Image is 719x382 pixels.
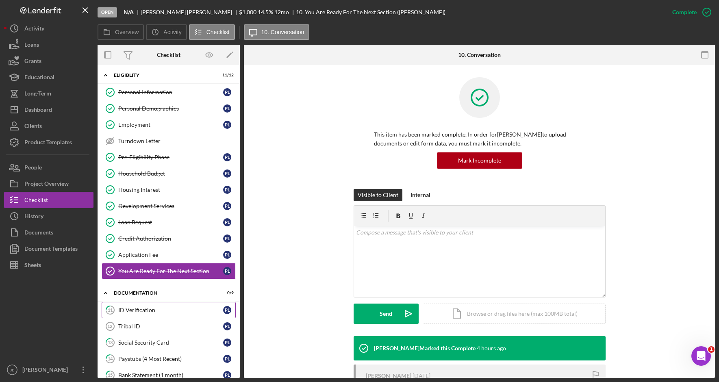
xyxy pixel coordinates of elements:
div: P L [223,104,231,113]
button: Long-Term [4,85,93,102]
label: 10. Conversation [261,29,304,35]
button: Visible to Client [354,189,402,201]
div: P L [223,234,231,243]
div: Social Security Card [118,339,223,346]
button: 10. Conversation [244,24,310,40]
button: Activity [4,20,93,37]
button: Loans [4,37,93,53]
button: People [4,159,93,176]
a: Housing InterestPL [102,182,236,198]
div: P L [223,88,231,96]
button: JB[PERSON_NAME] [4,362,93,378]
button: Grants [4,53,93,69]
div: [PERSON_NAME] [PERSON_NAME] [141,9,239,15]
div: P L [223,169,231,178]
div: P L [223,121,231,129]
div: 14.5 % [258,9,273,15]
a: Pre-Eligibility PhasePL [102,149,236,165]
div: Dashboard [24,102,52,120]
button: Checklist [4,192,93,208]
p: This item has been marked complete. In order for [PERSON_NAME] to upload documents or edit form d... [374,130,585,148]
time: 2025-10-01 07:09 [413,373,430,379]
button: Document Templates [4,241,93,257]
div: Project Overview [24,176,69,194]
div: History [24,208,43,226]
div: Checklist [157,52,180,58]
label: Overview [115,29,139,35]
div: P L [223,186,231,194]
div: Housing Interest [118,187,223,193]
div: Bank Statement (1 month) [118,372,223,378]
a: Credit AuthorizationPL [102,230,236,247]
div: Employment [118,122,223,128]
a: Application FeePL [102,247,236,263]
div: P L [223,371,231,379]
button: Complete [664,4,715,20]
div: P L [223,153,231,161]
span: 1 [708,346,715,353]
a: EmploymentPL [102,117,236,133]
div: Clients [24,118,42,136]
div: Tribal ID [118,323,223,330]
a: 12Tribal IDPL [102,318,236,334]
tspan: 15 [108,372,113,378]
button: Documents [4,224,93,241]
text: JB [10,368,14,372]
tspan: 14 [108,356,113,361]
button: Dashboard [4,102,93,118]
div: 0 / 9 [219,291,234,295]
button: Checklist [189,24,235,40]
a: Loan RequestPL [102,214,236,230]
div: Loan Request [118,219,223,226]
div: Close [143,3,157,18]
div: P L [223,322,231,330]
div: Visible to Client [358,189,398,201]
div: P L [223,339,231,347]
div: Long-Term [24,85,51,104]
button: Help [109,254,163,286]
button: Product Templates [4,134,93,150]
div: Pre-Eligibility Phase [118,154,223,161]
button: Clients [4,118,93,134]
div: Complete [672,4,697,20]
div: Product Templates [24,134,72,152]
div: Application Fee [118,252,223,258]
div: Activity [24,20,44,39]
div: Open [98,7,117,17]
div: [PERSON_NAME] [366,373,411,379]
a: Turndown Letter [102,133,236,149]
div: Send [380,304,392,324]
tspan: 11 [108,307,113,313]
div: Educational [24,69,54,87]
div: Turndown Letter [118,138,235,144]
button: Messages [54,254,108,286]
button: Internal [406,189,434,201]
div: 12 mo [274,9,289,15]
span: $1,000 [239,9,256,15]
a: Development ServicesPL [102,198,236,214]
div: ID Verification [118,307,223,313]
a: Educational [4,69,93,85]
div: P L [223,306,231,314]
div: P L [223,218,231,226]
b: N/A [124,9,134,15]
a: You Are Ready For The Next SectionPL [102,263,236,279]
button: Send us a message [37,214,125,230]
a: Personal DemographicsPL [102,100,236,117]
img: Profile image for Allison [9,59,26,75]
div: Documentation [114,291,213,295]
div: P L [223,251,231,259]
div: • [DATE] [78,37,100,45]
div: Checklist [24,192,48,210]
div: P L [223,202,231,210]
div: P L [223,267,231,275]
button: Send [354,304,419,324]
div: Documents [24,224,53,243]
